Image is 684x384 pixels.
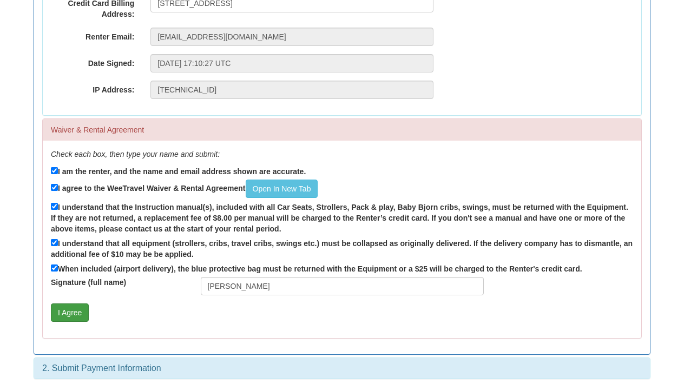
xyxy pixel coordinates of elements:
[51,239,58,246] input: I understand that all equipment (strollers, cribs, travel cribs, swings etc.) must be collapsed a...
[43,81,142,95] label: IP Address:
[51,167,58,174] input: I am the renter, and the name and email address shown are accurate.
[246,180,318,198] a: Open In New Tab
[201,277,484,295] input: Full Name
[43,277,193,288] label: Signature (full name)
[51,262,582,274] label: When included (airport delivery), the blue protective bag must be returned with the Equipment or ...
[51,264,58,272] input: When included (airport delivery), the blue protective bag must be returned with the Equipment or ...
[51,201,633,234] label: I understand that the Instruction manual(s), included with all Car Seats, Strollers, Pack & play,...
[51,184,58,191] input: I agree to the WeeTravel Waiver & Rental AgreementOpen In New Tab
[42,363,642,373] h3: 2. Submit Payment Information
[51,303,89,322] button: I Agree
[51,203,58,210] input: I understand that the Instruction manual(s), included with all Car Seats, Strollers, Pack & play,...
[51,180,318,198] label: I agree to the WeeTravel Waiver & Rental Agreement
[43,119,641,141] div: Waiver & Rental Agreement
[43,28,142,42] label: Renter Email:
[51,150,220,158] em: Check each box, then type your name and submit:
[43,54,142,69] label: Date Signed:
[51,165,306,177] label: I am the renter, and the name and email address shown are accurate.
[51,237,633,260] label: I understand that all equipment (strollers, cribs, travel cribs, swings etc.) must be collapsed a...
